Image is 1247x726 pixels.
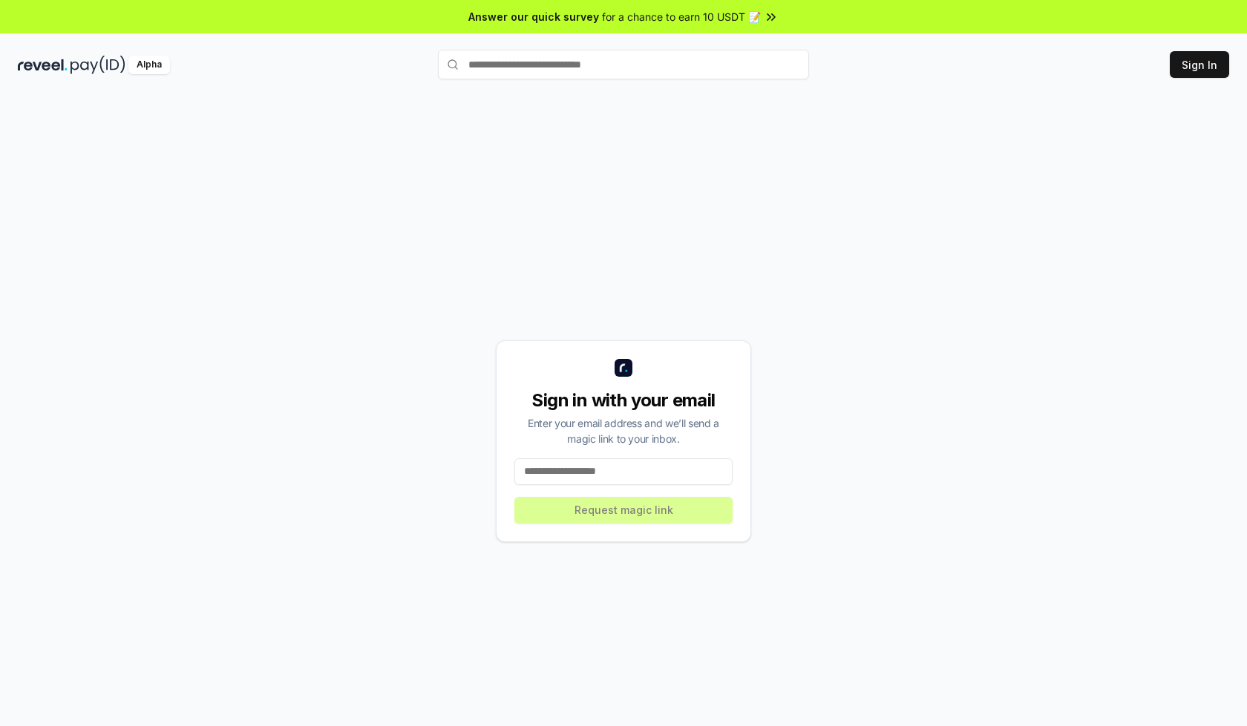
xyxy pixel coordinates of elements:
[128,56,170,74] div: Alpha
[468,9,599,24] span: Answer our quick survey
[1170,51,1229,78] button: Sign In
[602,9,761,24] span: for a chance to earn 10 USDT 📝
[18,56,68,74] img: reveel_dark
[615,359,632,377] img: logo_small
[514,389,733,412] div: Sign in with your email
[71,56,125,74] img: pay_id
[514,415,733,446] div: Enter your email address and we’ll send a magic link to your inbox.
